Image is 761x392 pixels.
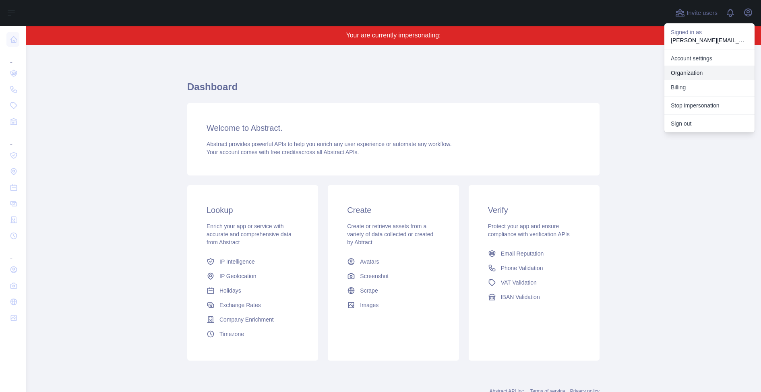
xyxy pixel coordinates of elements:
div: ... [6,130,19,146]
span: Enrich your app or service with accurate and comprehensive data from Abstract [207,223,292,246]
span: Phone Validation [501,264,543,272]
span: Timezone [219,330,244,338]
span: IBAN Validation [501,293,540,301]
h3: Create [347,204,439,216]
span: Exchange Rates [219,301,261,309]
a: IP Intelligence [203,254,302,269]
span: Holidays [219,287,241,295]
span: Abstract provides powerful APIs to help you enrich any user experience or automate any workflow. [207,141,452,147]
button: Invite users [674,6,719,19]
a: Timezone [203,327,302,341]
h3: Lookup [207,204,299,216]
span: Your are currently impersonating: [346,32,440,39]
a: IP Geolocation [203,269,302,283]
a: Holidays [203,283,302,298]
button: Billing [664,80,755,95]
p: Signed in as [671,28,748,36]
a: Exchange Rates [203,298,302,312]
span: Screenshot [360,272,389,280]
span: Your account comes with across all Abstract APIs. [207,149,359,155]
a: Company Enrichment [203,312,302,327]
span: Avatars [360,258,379,266]
a: Avatars [344,254,443,269]
div: ... [6,245,19,261]
a: Phone Validation [485,261,583,275]
a: Scrape [344,283,443,298]
div: ... [6,48,19,64]
a: Email Reputation [485,246,583,261]
span: IP Geolocation [219,272,256,280]
a: VAT Validation [485,275,583,290]
a: IBAN Validation [485,290,583,304]
h3: Verify [488,204,580,216]
p: [PERSON_NAME][EMAIL_ADDRESS][DOMAIN_NAME] [671,36,748,44]
a: Organization [664,66,755,80]
span: Invite users [687,8,718,18]
a: Account settings [664,51,755,66]
a: Images [344,298,443,312]
span: VAT Validation [501,279,537,287]
button: Stop impersonation [664,98,755,113]
span: Create or retrieve assets from a variety of data collected or created by Abtract [347,223,433,246]
span: Email Reputation [501,250,544,258]
h1: Dashboard [187,80,600,100]
h3: Welcome to Abstract. [207,122,580,134]
span: Scrape [360,287,378,295]
span: IP Intelligence [219,258,255,266]
button: Sign out [664,116,755,131]
span: Images [360,301,378,309]
span: free credits [271,149,298,155]
span: Company Enrichment [219,316,274,324]
span: Protect your app and ensure compliance with verification APIs [488,223,570,237]
a: Screenshot [344,269,443,283]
